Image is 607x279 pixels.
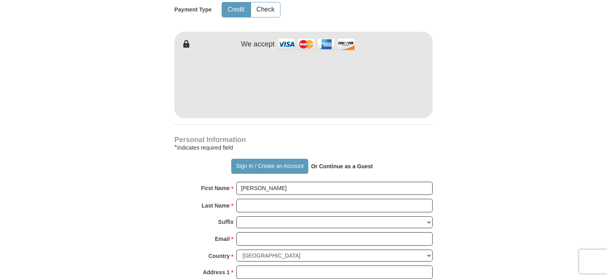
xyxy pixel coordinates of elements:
[222,2,250,17] button: Credit
[174,137,433,143] h4: Personal Information
[231,159,308,174] button: Sign In / Create an Account
[241,40,275,49] h4: We accept
[311,163,373,169] strong: Or Continue as a Guest
[276,36,356,53] img: credit cards accepted
[209,250,230,262] strong: Country
[202,200,230,211] strong: Last Name
[218,216,234,227] strong: Suffix
[251,2,280,17] button: Check
[174,6,212,13] h5: Payment Type
[215,233,230,244] strong: Email
[174,143,433,152] div: Indicates required field
[201,183,230,194] strong: First Name
[203,267,230,278] strong: Address 1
